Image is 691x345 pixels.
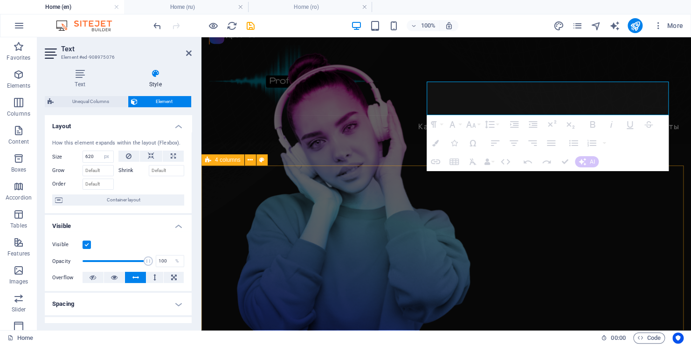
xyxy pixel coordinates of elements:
label: Opacity [52,259,83,264]
h4: Border [45,317,192,339]
button: 100% [407,20,440,31]
input: Default [83,165,114,176]
button: Data Bindings [483,152,496,171]
button: Align Right [524,134,541,152]
img: Editor Logo [54,20,124,31]
button: Insert Link [427,152,444,171]
span: Code [637,332,661,344]
button: undo [152,20,163,31]
h4: Style [119,69,192,89]
button: Undo (Ctrl+Z) [519,152,537,171]
label: Overflow [52,272,83,283]
input: Default [149,165,185,176]
p: Favorites [7,54,30,62]
p: Elements [7,82,31,90]
i: Pages (Ctrl+Alt+S) [572,21,582,31]
p: Features [7,250,30,257]
button: Code [633,332,665,344]
button: Click here to leave preview mode and continue editing [207,20,219,31]
button: Align Justify [542,134,560,152]
button: Special Characters [464,134,482,152]
h6: 100% [421,20,435,31]
i: Reload page [227,21,237,31]
span: 00 00 [611,332,625,344]
button: Italic (Ctrl+I) [602,115,620,134]
span: More [654,21,683,30]
button: Bold (Ctrl+B) [584,115,601,134]
button: Strikethrough [640,115,657,134]
button: pages [572,20,583,31]
span: Element [140,96,189,107]
button: Line Height [483,115,500,134]
button: Icons [445,134,463,152]
button: save [245,20,256,31]
span: 4 columns [215,157,241,163]
button: Container layout [52,194,184,206]
button: Redo (Ctrl+Shift+Z) [538,152,555,171]
p: Content [8,138,29,145]
button: Increase Indent [505,115,523,134]
p: Boxes [11,166,27,173]
h4: Home (ro) [248,2,372,12]
i: Undo: Change text (Ctrl+Z) [152,21,163,31]
button: Confirm (Ctrl+⏎) [556,152,574,171]
p: Tables [10,222,27,229]
button: Paragraph Format [427,115,444,134]
button: Element [128,96,192,107]
div: How this element expands within the layout (Flexbox). [52,139,184,147]
i: AI Writer [609,21,620,31]
button: reload [226,20,237,31]
h4: Text [45,69,119,89]
span: AI [590,159,595,165]
button: HTML [497,152,514,171]
button: Subscript [561,115,579,134]
h4: Visible [45,215,192,232]
h2: Text [61,45,192,53]
button: Decrease Indent [524,115,542,134]
i: On resize automatically adjust zoom level to fit chosen device. [445,21,453,30]
button: Align Center [505,134,523,152]
button: Clear Formatting [464,152,482,171]
label: Visible [52,239,83,250]
h4: Spacing [45,293,192,315]
h6: Session time [601,332,626,344]
button: Font Size [464,115,482,134]
label: Order [52,179,83,190]
i: Publish [629,21,640,31]
label: Shrink [118,165,149,176]
button: Usercentrics [672,332,684,344]
i: Design (Ctrl+Alt+Y) [553,21,564,31]
p: Columns [7,110,30,117]
span: Unequal Columns [56,96,125,107]
button: Ordered List [601,134,608,152]
h3: Element #ed-908975076 [61,53,173,62]
a: Click to cancel selection. Double-click to open Pages [7,332,33,344]
button: navigator [590,20,601,31]
button: Superscript [543,115,560,134]
button: AI [575,156,599,167]
button: Unequal Columns [45,96,128,107]
button: text_generator [609,20,620,31]
button: Underline (Ctrl+U) [621,115,639,134]
label: Size [52,154,83,159]
h4: Home (ru) [124,2,248,12]
div: % [171,255,184,267]
span: Container layout [65,194,181,206]
button: More [650,18,687,33]
h4: Layout [45,115,192,132]
i: Navigator [590,21,601,31]
span: : [617,334,619,341]
p: Slider [12,306,26,313]
button: Font Family [445,115,463,134]
button: Ordered List [583,134,601,152]
button: design [553,20,564,31]
button: Align Left [486,134,504,152]
p: Accordion [6,194,32,201]
button: Unordered List [565,134,582,152]
button: Colors [427,134,444,152]
label: Grow [52,165,83,176]
input: Default [83,179,114,190]
button: Insert Table [445,152,463,171]
p: Images [9,278,28,285]
button: publish [628,18,643,33]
